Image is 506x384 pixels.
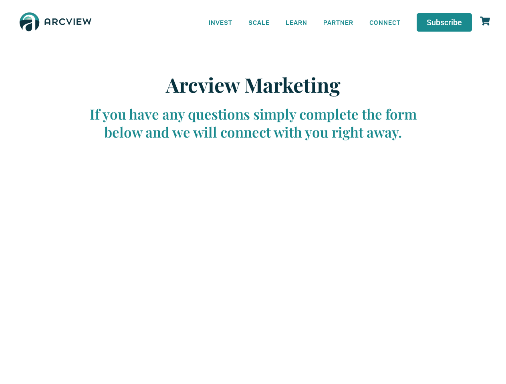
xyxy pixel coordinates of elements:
a: Subscribe [417,13,472,32]
a: INVEST [201,13,240,31]
h2: Arcview Marketing [81,73,425,97]
a: PARTNER [315,13,361,31]
nav: Menu [201,13,409,31]
span: Subscribe [427,18,462,26]
img: The Arcview Group [16,8,95,37]
div: If you have any questions simply complete the form below and we will connect with you right away. [81,105,425,141]
a: LEARN [278,13,315,31]
a: SCALE [240,13,278,31]
a: CONNECT [361,13,409,31]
